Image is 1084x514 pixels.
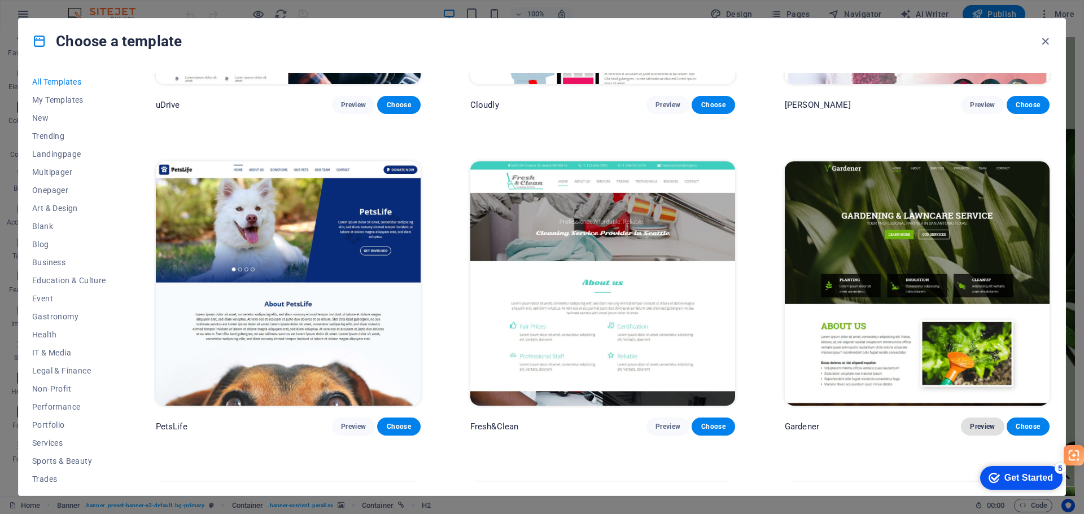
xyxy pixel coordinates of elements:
button: Preview [961,418,1004,436]
p: PetsLife [156,421,187,432]
button: Onepager [32,181,106,199]
button: Choose [377,96,420,114]
span: Preview [341,422,366,431]
h4: Choose a template [32,32,182,50]
button: Portfolio [32,416,106,434]
span: New [32,113,106,122]
span: Portfolio [32,420,106,429]
span: Landingpage [32,150,106,159]
span: Legal & Finance [32,366,106,375]
span: Choose [386,100,411,109]
p: Fresh&Clean [470,421,519,432]
button: Landingpage [32,145,106,163]
button: Performance [32,398,106,416]
span: Choose [386,422,411,431]
button: My Templates [32,91,106,109]
button: Multipager [32,163,106,181]
button: Choose [1007,96,1050,114]
span: Trending [32,131,106,140]
span: Business [32,258,106,267]
button: Preview [646,96,689,114]
span: Preview [341,100,366,109]
span: Choose [701,100,725,109]
span: Education & Culture [32,276,106,285]
span: Choose [1016,100,1041,109]
span: Preview [655,100,680,109]
div: Get Started [33,12,82,23]
img: Gardener [785,161,1050,405]
button: Blank [32,217,106,235]
span: Event [32,294,106,303]
button: Gastronomy [32,307,106,326]
span: Gastronomy [32,312,106,321]
span: Blog [32,240,106,249]
p: [PERSON_NAME] [785,99,851,111]
span: Performance [32,402,106,411]
div: Get Started 5 items remaining, 0% complete [9,6,91,29]
img: Fresh&Clean [470,161,735,405]
button: Choose [1007,418,1050,436]
button: Business [32,253,106,271]
span: Onepager [32,186,106,195]
span: Choose [1016,422,1041,431]
button: IT & Media [32,344,106,362]
button: Choose [692,418,735,436]
button: Preview [332,418,375,436]
span: Blank [32,222,106,231]
button: Health [32,326,106,344]
button: Services [32,434,106,452]
span: Preview [655,422,680,431]
button: Blog [32,235,106,253]
button: Sports & Beauty [32,452,106,470]
div: 5 [84,2,95,14]
span: Choose [701,422,725,431]
span: Non-Profit [32,384,106,393]
button: Choose [377,418,420,436]
p: Cloudly [470,99,499,111]
button: All Templates [32,73,106,91]
span: Trades [32,475,106,484]
span: Art & Design [32,204,106,213]
button: Trades [32,470,106,488]
p: Gardener [785,421,819,432]
button: Preview [646,418,689,436]
button: Preview [961,96,1004,114]
span: Services [32,438,106,447]
button: Trending [32,127,106,145]
span: All Templates [32,77,106,86]
button: Art & Design [32,199,106,217]
button: Legal & Finance [32,362,106,380]
button: Education & Culture [32,271,106,289]
span: Preview [970,422,995,431]
span: Preview [970,100,995,109]
button: New [32,109,106,127]
img: PetsLife [156,161,421,405]
span: Multipager [32,168,106,177]
span: IT & Media [32,348,106,357]
p: uDrive [156,99,180,111]
button: Event [32,289,106,307]
button: Choose [692,96,735,114]
span: My Templates [32,95,106,104]
button: Preview [332,96,375,114]
button: Non-Profit [32,380,106,398]
span: Health [32,330,106,339]
span: Sports & Beauty [32,456,106,465]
